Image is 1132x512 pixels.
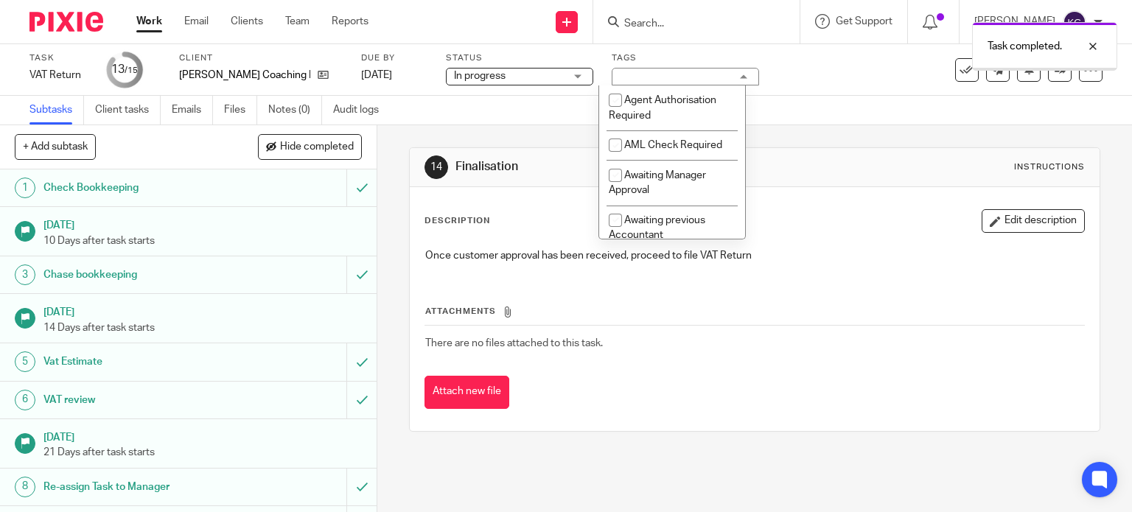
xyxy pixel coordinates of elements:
button: Hide completed [258,134,362,159]
div: 5 [15,351,35,372]
label: Task [29,52,88,64]
span: Awaiting Manager Approval [609,170,706,196]
a: Audit logs [333,96,390,125]
div: 6 [15,390,35,410]
a: Client tasks [95,96,161,125]
p: Task completed. [988,39,1062,54]
p: 10 Days after task starts [43,234,362,248]
div: VAT Return [29,68,88,83]
div: 14 [424,155,448,179]
span: Attachments [425,307,496,315]
a: Team [285,14,310,29]
h1: Vat Estimate [43,351,236,373]
span: AML Check Required [624,140,722,150]
div: 13 [111,61,138,78]
div: 3 [15,264,35,285]
h1: Chase bookkeeping [43,264,236,286]
small: /15 [125,66,138,74]
h1: [DATE] [43,214,362,233]
label: Due by [361,52,427,64]
h1: [DATE] [43,301,362,320]
span: Agent Authorisation Required [609,95,716,121]
img: svg%3E [1063,10,1086,34]
h1: [DATE] [43,427,362,445]
button: + Add subtask [15,134,96,159]
span: Hide completed [280,141,354,153]
p: 21 Days after task starts [43,445,362,460]
div: 8 [15,477,35,497]
label: Status [446,52,593,64]
span: Awaiting previous Accountant [609,215,705,241]
a: Email [184,14,209,29]
h1: Finalisation [455,159,786,175]
p: Once customer approval has been received, proceed to file VAT Return [425,248,1085,263]
button: Attach new file [424,376,509,409]
span: In progress [454,71,506,81]
a: Subtasks [29,96,84,125]
p: [PERSON_NAME] Coaching Ltd [179,68,310,83]
span: [DATE] [361,70,392,80]
h1: Check Bookkeeping [43,177,236,199]
a: Notes (0) [268,96,322,125]
button: Edit description [982,209,1085,233]
p: Description [424,215,490,227]
span: There are no files attached to this task. [425,338,603,348]
div: 1 [15,178,35,198]
p: 14 Days after task starts [43,320,362,335]
h1: Re-assign Task to Manager [43,476,236,498]
a: Clients [231,14,263,29]
img: Pixie [29,12,103,32]
a: Emails [172,96,213,125]
div: Instructions [1014,161,1085,173]
a: Reports [332,14,368,29]
label: Client [179,52,343,64]
a: Files [224,96,257,125]
a: Work [136,14,162,29]
h1: VAT review [43,389,236,411]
